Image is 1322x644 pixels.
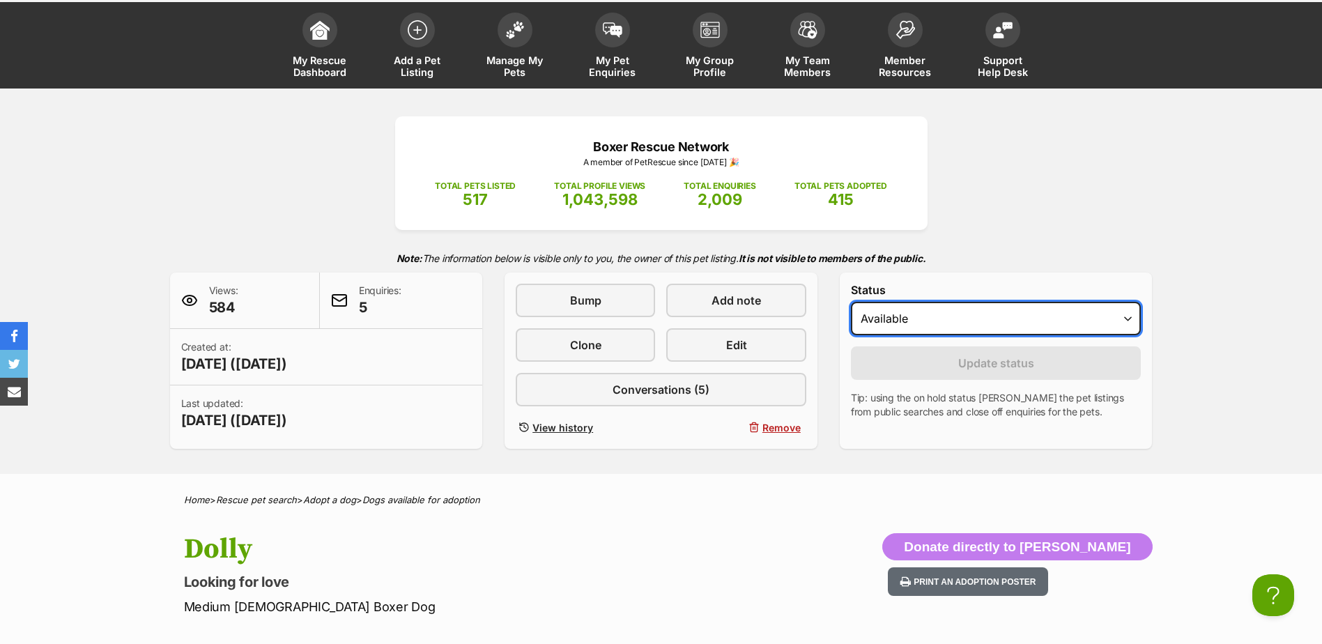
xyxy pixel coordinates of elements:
p: Enquiries: [359,284,401,317]
a: Edit [666,328,806,362]
a: Bump [516,284,655,317]
button: Print an adoption poster [888,567,1048,596]
span: 584 [209,298,238,317]
span: Bump [570,292,601,309]
a: Support Help Desk [954,6,1052,89]
span: 415 [828,190,854,208]
p: Tip: using the on hold status [PERSON_NAME] the pet listings from public searches and close off e... [851,391,1142,419]
span: 517 [463,190,488,208]
a: Adopt a dog [303,494,356,505]
strong: It is not visible to members of the public. [739,252,926,264]
img: manage-my-pets-icon-02211641906a0b7f246fdf0571729dbe1e7629f14944591b6c1af311fb30b64b.svg [505,21,525,39]
a: Manage My Pets [466,6,564,89]
span: 1,043,598 [562,190,638,208]
span: 2,009 [698,190,742,208]
span: Clone [570,337,601,353]
p: Last updated: [181,397,287,430]
span: 5 [359,298,401,317]
p: TOTAL PETS ADOPTED [794,180,887,192]
a: View history [516,417,655,438]
p: TOTAL PROFILE VIEWS [554,180,645,192]
a: My Rescue Dashboard [271,6,369,89]
a: Dogs available for adoption [362,494,480,505]
img: pet-enquiries-icon-7e3ad2cf08bfb03b45e93fb7055b45f3efa6380592205ae92323e6603595dc1f.svg [603,22,622,38]
p: A member of PetRescue since [DATE] 🎉 [416,156,907,169]
strong: Note: [397,252,422,264]
a: My Team Members [759,6,856,89]
label: Status [851,284,1142,296]
span: Edit [726,337,747,353]
a: Add a Pet Listing [369,6,466,89]
iframe: Help Scout Beacon - Open [1252,574,1294,616]
img: group-profile-icon-3fa3cf56718a62981997c0bc7e787c4b2cf8bcc04b72c1350f741eb67cf2f40e.svg [700,22,720,38]
p: TOTAL ENQUIRIES [684,180,755,192]
span: Add note [712,292,761,309]
p: Medium [DEMOGRAPHIC_DATA] Boxer Dog [184,597,774,616]
span: [DATE] ([DATE]) [181,354,287,374]
span: View history [532,420,593,435]
p: Looking for love [184,572,774,592]
img: add-pet-listing-icon-0afa8454b4691262ce3f59096e99ab1cd57d4a30225e0717b998d2c9b9846f56.svg [408,20,427,40]
a: Add note [666,284,806,317]
p: TOTAL PETS LISTED [435,180,516,192]
button: Remove [666,417,806,438]
img: dashboard-icon-eb2f2d2d3e046f16d808141f083e7271f6b2e854fb5c12c21221c1fb7104beca.svg [310,20,330,40]
img: team-members-icon-5396bd8760b3fe7c0b43da4ab00e1e3bb1a5d9ba89233759b79545d2d3fc5d0d.svg [798,21,817,39]
span: Support Help Desk [971,54,1034,78]
a: Conversations (5) [516,373,806,406]
span: My Pet Enquiries [581,54,644,78]
span: Add a Pet Listing [386,54,449,78]
img: help-desk-icon-fdf02630f3aa405de69fd3d07c3f3aa587a6932b1a1747fa1d2bba05be0121f9.svg [993,22,1013,38]
a: My Pet Enquiries [564,6,661,89]
span: Remove [762,420,801,435]
div: > > > [149,495,1174,505]
p: The information below is visible only to you, the owner of this pet listing. [170,244,1153,273]
a: My Group Profile [661,6,759,89]
p: Boxer Rescue Network [416,137,907,156]
button: Update status [851,346,1142,380]
h1: Dolly [184,533,774,565]
span: My Group Profile [679,54,741,78]
a: Home [184,494,210,505]
a: Clone [516,328,655,362]
a: Member Resources [856,6,954,89]
span: Update status [958,355,1034,371]
span: My Rescue Dashboard [289,54,351,78]
p: Created at: [181,340,287,374]
span: Manage My Pets [484,54,546,78]
span: [DATE] ([DATE]) [181,411,287,430]
span: Member Resources [874,54,937,78]
button: Donate directly to [PERSON_NAME] [882,533,1152,561]
img: member-resources-icon-8e73f808a243e03378d46382f2149f9095a855e16c252ad45f914b54edf8863c.svg [896,20,915,39]
p: Views: [209,284,238,317]
span: Conversations (5) [613,381,709,398]
a: Rescue pet search [216,494,297,505]
span: My Team Members [776,54,839,78]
